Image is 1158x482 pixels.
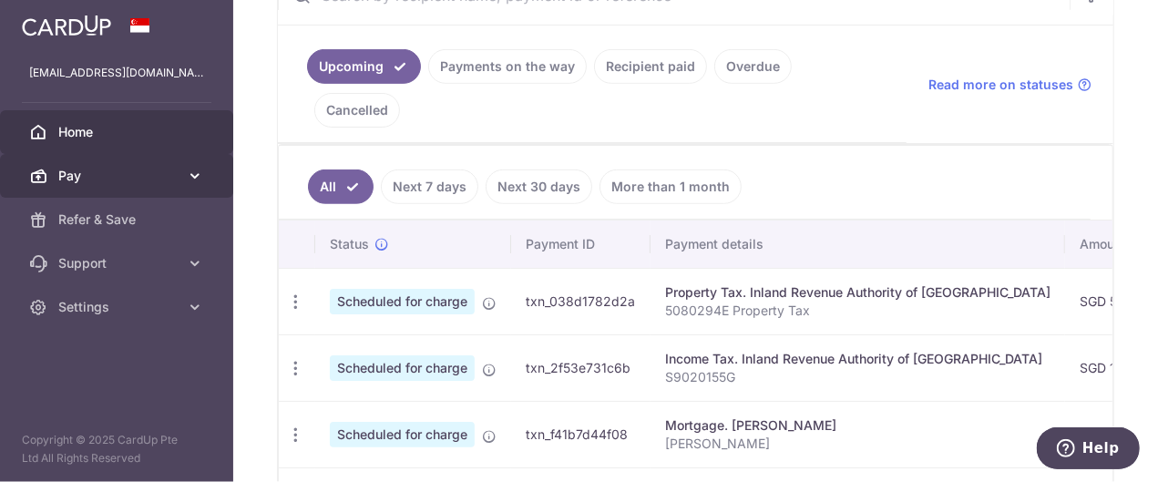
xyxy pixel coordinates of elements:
[651,220,1065,268] th: Payment details
[46,13,83,29] span: Help
[330,289,475,314] span: Scheduled for charge
[330,422,475,447] span: Scheduled for charge
[58,210,179,229] span: Refer & Save
[599,169,742,204] a: More than 1 month
[1037,427,1140,473] iframe: Opens a widget where you can find more information
[665,416,1050,435] div: Mortgage. [PERSON_NAME]
[330,235,369,253] span: Status
[314,93,400,128] a: Cancelled
[330,355,475,381] span: Scheduled for charge
[714,49,792,84] a: Overdue
[308,169,374,204] a: All
[29,64,204,82] p: [EMAIL_ADDRESS][DOMAIN_NAME]
[58,167,179,185] span: Pay
[1080,235,1126,253] span: Amount
[22,15,111,36] img: CardUp
[665,435,1050,453] p: [PERSON_NAME]
[665,368,1050,386] p: S9020155G
[511,220,651,268] th: Payment ID
[428,49,587,84] a: Payments on the way
[511,268,651,334] td: txn_038d1782d2a
[511,334,651,401] td: txn_2f53e731c6b
[665,302,1050,320] p: 5080294E Property Tax
[381,169,478,204] a: Next 7 days
[511,401,651,467] td: txn_f41b7d44f08
[594,49,707,84] a: Recipient paid
[665,283,1050,302] div: Property Tax. Inland Revenue Authority of [GEOGRAPHIC_DATA]
[928,76,1091,94] a: Read more on statuses
[58,254,179,272] span: Support
[665,350,1050,368] div: Income Tax. Inland Revenue Authority of [GEOGRAPHIC_DATA]
[58,298,179,316] span: Settings
[307,49,421,84] a: Upcoming
[58,123,179,141] span: Home
[928,76,1073,94] span: Read more on statuses
[486,169,592,204] a: Next 30 days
